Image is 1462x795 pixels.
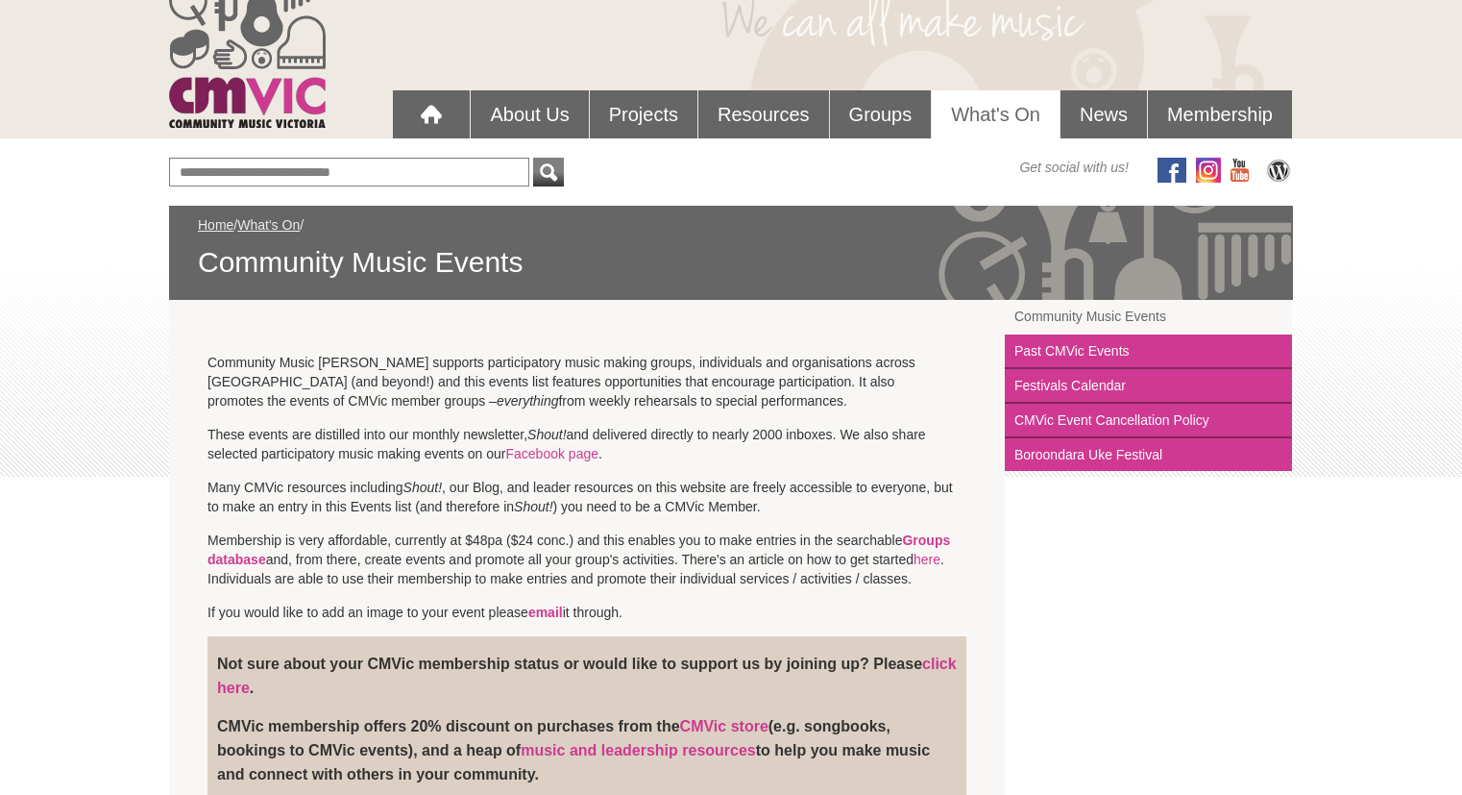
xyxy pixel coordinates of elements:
p: Many CMVic resources including , our Blog, and leader resources on this website are freely access... [207,478,966,516]
a: here [914,552,940,567]
a: Past CMVic Events [1005,335,1292,369]
a: Resources [698,90,829,138]
strong: CMVic membership offers 20% discount on purchases from the (e.g. songbooks, bookings to CMVic eve... [217,718,930,783]
a: Projects [590,90,697,138]
em: Shout! [527,427,566,442]
p: Membership is very affordable, currently at $48pa ($24 conc.) and this enables you to make entrie... [207,531,966,588]
p: These events are distilled into our monthly newsletter, and delivered directly to nearly 2000 inb... [207,425,966,463]
div: / / [198,215,1264,281]
p: Community Music [PERSON_NAME] supports participatory music making groups, individuals and organis... [207,353,966,410]
a: CMVic Event Cancellation Policy [1005,404,1292,438]
img: icon-instagram.png [1196,158,1221,183]
a: Groups [830,90,932,138]
a: What's On [237,217,300,233]
a: Home [198,217,233,233]
a: News [1060,90,1147,138]
a: What's On [932,90,1060,138]
em: Shout! [403,480,442,495]
a: music and leadership resources [521,742,756,758]
a: click here [217,656,957,696]
span: Get social with us! [1019,158,1129,177]
em: everything [497,393,559,409]
strong: Not sure about your CMVic membership status or would like to support us by joining up? Please . [217,656,957,696]
p: If you would like to add an image to your event please it through. [207,603,966,622]
a: Boroondara Uke Festival [1005,438,1292,471]
em: Shout! [514,499,552,514]
a: CMVic store [680,718,768,734]
a: Membership [1148,90,1292,138]
a: Facebook page [505,446,598,461]
a: About Us [471,90,588,138]
a: email [528,605,563,620]
a: Community Music Events [1005,300,1292,335]
img: CMVic Blog [1264,158,1293,183]
a: Festivals Calendar [1005,369,1292,404]
span: Community Music Events [198,244,1264,281]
